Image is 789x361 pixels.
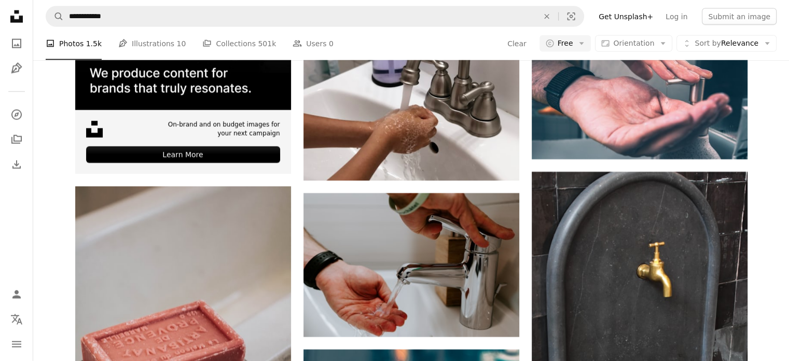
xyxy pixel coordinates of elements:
a: Illustrations [6,58,27,79]
a: person wearing silver band ring [532,83,748,92]
button: Clear [507,35,527,52]
a: Home — Unsplash [6,6,27,29]
span: Relevance [695,38,758,49]
a: Download History [6,154,27,175]
a: Photos [6,33,27,54]
button: Search Unsplash [46,7,64,26]
span: 501k [258,38,276,49]
button: Clear [535,7,558,26]
a: Get Unsplash+ [592,8,659,25]
a: red and gray concrete ornament [75,343,291,353]
img: file-1631678316303-ed18b8b5cb9cimage [86,121,103,138]
a: Illustrations 10 [118,27,186,60]
span: 0 [329,38,334,49]
a: yellow and brown faucet on black ceramic sink [532,329,748,338]
button: Sort byRelevance [676,35,777,52]
a: Log in / Sign up [6,284,27,305]
div: Learn More [86,146,280,163]
span: 10 [177,38,186,49]
a: person washing hand on sink [303,95,519,104]
button: Orientation [595,35,672,52]
button: Free [539,35,591,52]
button: Menu [6,334,27,355]
span: Sort by [695,39,721,47]
img: person holding stainless steel faucet [303,193,519,338]
span: Free [558,38,573,49]
a: person holding stainless steel faucet [303,260,519,270]
img: person wearing silver band ring [532,16,748,159]
button: Visual search [559,7,584,26]
form: Find visuals sitewide [46,6,584,27]
button: Submit an image [702,8,777,25]
span: Orientation [613,39,654,47]
button: Language [6,309,27,330]
a: Collections [6,129,27,150]
span: On-brand and on budget images for your next campaign [161,121,280,138]
a: Log in [659,8,694,25]
a: Collections 501k [202,27,276,60]
a: Users 0 [293,27,334,60]
img: person washing hand on sink [303,19,519,181]
a: Explore [6,104,27,125]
